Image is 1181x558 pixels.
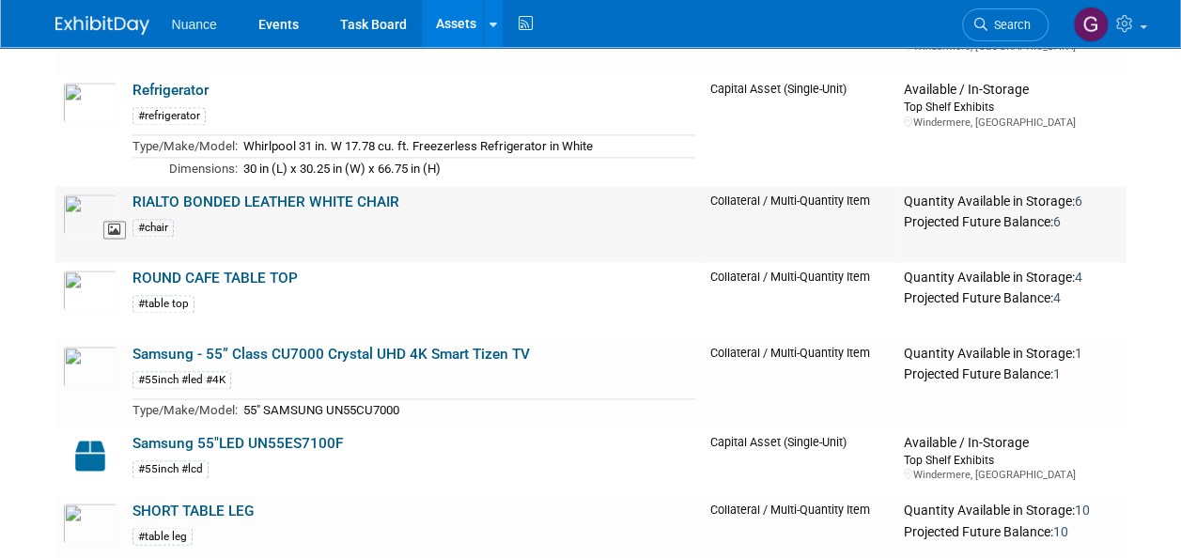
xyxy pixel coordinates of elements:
[132,295,194,313] div: #table top
[1074,270,1081,285] span: 4
[987,18,1031,32] span: Search
[903,346,1118,363] div: Quantity Available in Storage:
[132,194,399,210] a: RIALTO BONDED LEATHER WHITE CHAIR
[1073,7,1109,42] img: Gioacchina Randazzo
[132,346,530,363] a: Samsung - 55” Class CU7000 Crystal UHD 4K Smart Tizen TV
[1052,290,1060,305] span: 4
[132,503,254,519] a: SHORT TABLE LEG
[903,503,1118,519] div: Quantity Available in Storage:
[238,134,695,157] td: Whirlpool 31 in. W 17.78 cu. ft. Freezerless Refrigerator in White
[903,435,1118,452] div: Available / In-Storage
[132,371,231,389] div: #55inch #led #4K
[903,468,1118,482] div: Windermere, [GEOGRAPHIC_DATA]
[1052,523,1067,538] span: 10
[172,17,217,32] span: Nuance
[132,157,238,178] td: Dimensions:
[962,8,1049,41] a: Search
[63,435,117,476] img: Capital-Asset-Icon-2.png
[903,210,1118,231] div: Projected Future Balance:
[1052,366,1060,381] span: 1
[1074,194,1081,209] span: 6
[1074,346,1081,361] span: 1
[703,427,896,495] td: Capital Asset (Single-Unit)
[903,287,1118,307] div: Projected Future Balance:
[132,398,238,420] td: Type/Make/Model:
[703,186,896,262] td: Collateral / Multi-Quantity Item
[132,270,298,287] a: ROUND CAFE TABLE TOP
[703,74,896,186] td: Capital Asset (Single-Unit)
[903,270,1118,287] div: Quantity Available in Storage:
[703,262,896,338] td: Collateral / Multi-Quantity Item
[243,162,441,176] span: 30 in (L) x 30.25 in (W) x 66.75 in (H)
[1052,214,1060,229] span: 6
[903,116,1118,130] div: Windermere, [GEOGRAPHIC_DATA]
[903,519,1118,540] div: Projected Future Balance:
[1074,503,1089,518] span: 10
[703,338,896,427] td: Collateral / Multi-Quantity Item
[103,221,126,239] span: View Asset Images
[238,398,695,420] td: 55" SAMSUNG UN55CU7000
[903,194,1118,210] div: Quantity Available in Storage:
[903,363,1118,383] div: Projected Future Balance:
[132,435,343,452] a: Samsung 55"LED UN55ES7100F
[132,134,238,157] td: Type/Make/Model:
[132,527,193,545] div: #table leg
[132,107,206,125] div: #refrigerator
[132,82,209,99] a: Refrigerator
[55,16,149,35] img: ExhibitDay
[903,82,1118,99] div: Available / In-Storage
[132,219,174,237] div: #chair
[903,99,1118,115] div: Top Shelf Exhibits
[132,460,209,478] div: #55inch #lcd
[903,452,1118,468] div: Top Shelf Exhibits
